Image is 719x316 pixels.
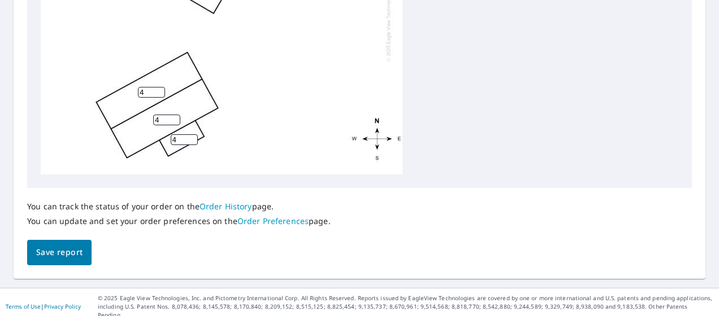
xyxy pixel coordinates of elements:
[27,240,92,265] button: Save report
[237,216,309,226] a: Order Preferences
[6,303,81,310] p: |
[44,302,81,310] a: Privacy Policy
[6,302,41,310] a: Terms of Use
[200,201,252,212] a: Order History
[36,245,83,260] span: Save report
[27,201,331,212] p: You can track the status of your order on the page.
[27,216,331,226] p: You can update and set your order preferences on the page.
